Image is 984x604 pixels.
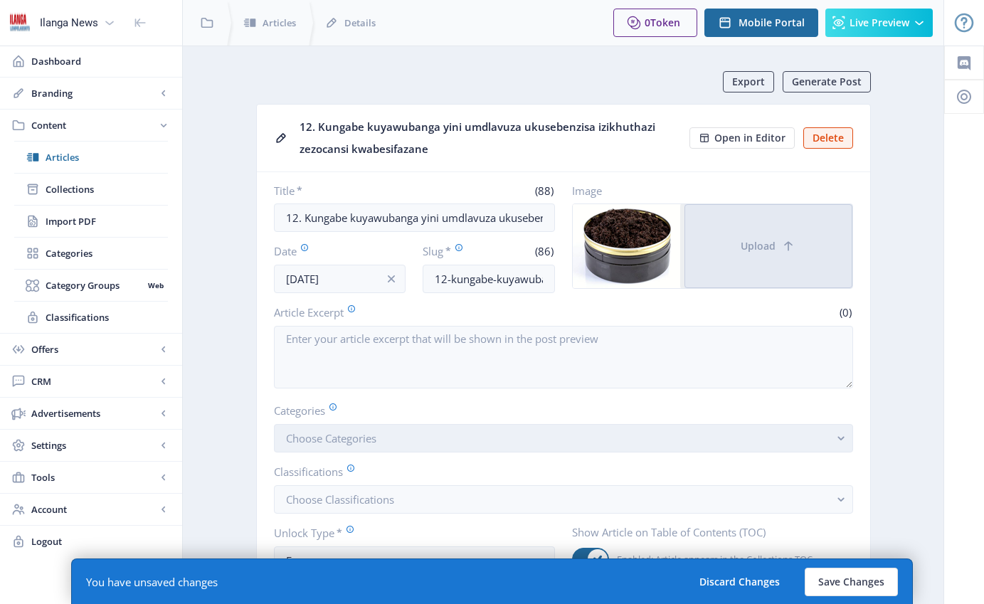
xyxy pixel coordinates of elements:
[274,424,853,452] button: Choose Categories
[650,16,680,29] span: Token
[286,492,394,507] span: Choose Classifications
[850,17,909,28] span: Live Preview
[14,174,168,205] a: Collections
[14,206,168,237] a: Import PDF
[572,184,842,198] label: Image
[31,118,157,132] span: Content
[286,552,531,569] div: Free
[300,116,681,160] div: 12. Kungabe kuyawubanga yini umdlavuza ukusebenzisa izikhuthazi zezocansi kwabesifazane
[14,302,168,333] a: Classifications
[46,214,168,228] span: Import PDF
[714,132,785,144] span: Open in Editor
[533,184,555,198] span: (88)
[274,464,842,480] label: Classifications
[86,575,218,589] div: You have unsaved changes
[274,203,555,232] input: Type Article Title ...
[31,406,157,420] span: Advertisements
[792,76,862,88] span: Generate Post
[274,304,558,320] label: Article Excerpt
[40,7,98,38] div: Ilanga News
[274,546,555,575] button: Free
[31,502,157,516] span: Account
[274,525,544,541] label: Unlock Type
[572,525,842,539] label: Show Article on Table of Contents (TOC)
[837,305,853,319] span: (0)
[14,270,168,301] a: Category GroupsWeb
[686,568,793,596] button: Discard Changes
[143,278,168,292] nb-badge: Web
[825,9,933,37] button: Live Preview
[274,184,409,198] label: Title
[274,485,853,514] button: Choose Classifications
[46,246,168,260] span: Categories
[732,76,765,88] span: Export
[783,71,871,92] button: Generate Post
[704,9,818,37] button: Mobile Portal
[723,71,774,92] button: Export
[805,568,898,596] button: Save Changes
[46,278,143,292] span: Category Groups
[14,238,168,269] a: Categories
[377,265,406,293] button: info
[803,127,853,149] button: Delete
[31,342,157,356] span: Offers
[613,9,697,37] button: 0Token
[423,265,555,293] input: this-is-how-a-slug-looks-like
[609,551,813,568] span: Enabled: Article appears in the Collections TOC
[274,403,842,418] label: Categories
[31,438,157,452] span: Settings
[274,265,406,293] input: Publishing Date
[344,16,376,30] span: Details
[533,244,555,258] span: (86)
[46,150,168,164] span: Articles
[31,86,157,100] span: Branding
[739,17,805,28] span: Mobile Portal
[46,182,168,196] span: Collections
[689,127,795,149] button: Open in Editor
[741,240,776,252] span: Upload
[31,54,171,68] span: Dashboard
[286,431,376,445] span: Choose Categories
[31,534,171,549] span: Logout
[274,243,395,259] label: Date
[384,272,398,286] nb-icon: info
[684,204,852,288] button: Upload
[46,310,168,324] span: Classifications
[31,470,157,484] span: Tools
[263,16,296,30] span: Articles
[423,243,483,259] label: Slug
[14,142,168,173] a: Articles
[31,374,157,388] span: CRM
[9,11,31,34] img: 6e32966d-d278-493e-af78-9af65f0c2223.png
